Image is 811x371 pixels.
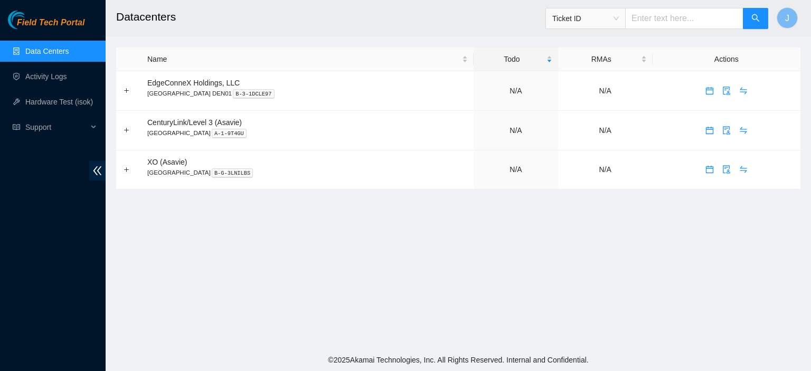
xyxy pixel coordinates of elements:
[564,85,647,97] div: N/A
[147,118,242,127] span: CenturyLink/Level 3 (Asavie)
[625,8,743,29] input: Enter text here...
[777,7,798,28] button: J
[735,122,752,139] button: swap
[147,79,240,87] span: EdgeConneX Holdings, LLC
[718,87,735,95] a: audit
[751,14,760,24] span: search
[743,8,768,29] button: search
[702,126,718,135] span: calendar
[17,18,84,28] span: Field Tech Portal
[479,164,552,175] div: N/A
[552,11,619,26] span: Ticket ID
[719,126,734,135] span: audit
[719,165,734,174] span: audit
[479,125,552,136] div: N/A
[122,165,131,174] button: Expand row
[564,125,647,136] div: N/A
[718,82,735,99] button: audit
[735,82,752,99] button: swap
[735,87,751,95] span: swap
[25,47,69,55] a: Data Centers
[719,87,734,95] span: audit
[89,161,106,180] span: double-left
[147,128,468,138] p: [GEOGRAPHIC_DATA]
[701,126,718,135] a: calendar
[653,47,800,71] th: Actions
[25,98,93,106] a: Hardware Test (isok)
[735,165,751,174] span: swap
[25,117,88,138] span: Support
[718,161,735,178] button: audit
[564,164,647,175] div: N/A
[718,165,735,174] a: audit
[702,87,718,95] span: calendar
[701,161,718,178] button: calendar
[735,87,752,95] a: swap
[785,12,789,25] span: J
[212,168,253,178] kbd: B-G-3LNILBS
[479,85,552,97] div: N/A
[147,89,468,98] p: [GEOGRAPHIC_DATA] DEN01
[8,11,53,29] img: Akamai Technologies
[701,87,718,95] a: calendar
[735,161,752,178] button: swap
[122,87,131,95] button: Expand row
[701,165,718,174] a: calendar
[701,82,718,99] button: calendar
[718,122,735,139] button: audit
[147,168,468,177] p: [GEOGRAPHIC_DATA]
[106,349,811,371] footer: © 2025 Akamai Technologies, Inc. All Rights Reserved. Internal and Confidential.
[233,89,275,99] kbd: B-3-1DCLE97
[735,165,752,174] a: swap
[122,126,131,135] button: Expand row
[735,126,751,135] span: swap
[701,122,718,139] button: calendar
[212,129,247,138] kbd: A-1-9T4GU
[147,158,187,166] span: XO (Asavie)
[735,126,752,135] a: swap
[8,19,84,33] a: Akamai TechnologiesField Tech Portal
[702,165,718,174] span: calendar
[718,126,735,135] a: audit
[13,123,20,131] span: read
[25,72,67,81] a: Activity Logs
